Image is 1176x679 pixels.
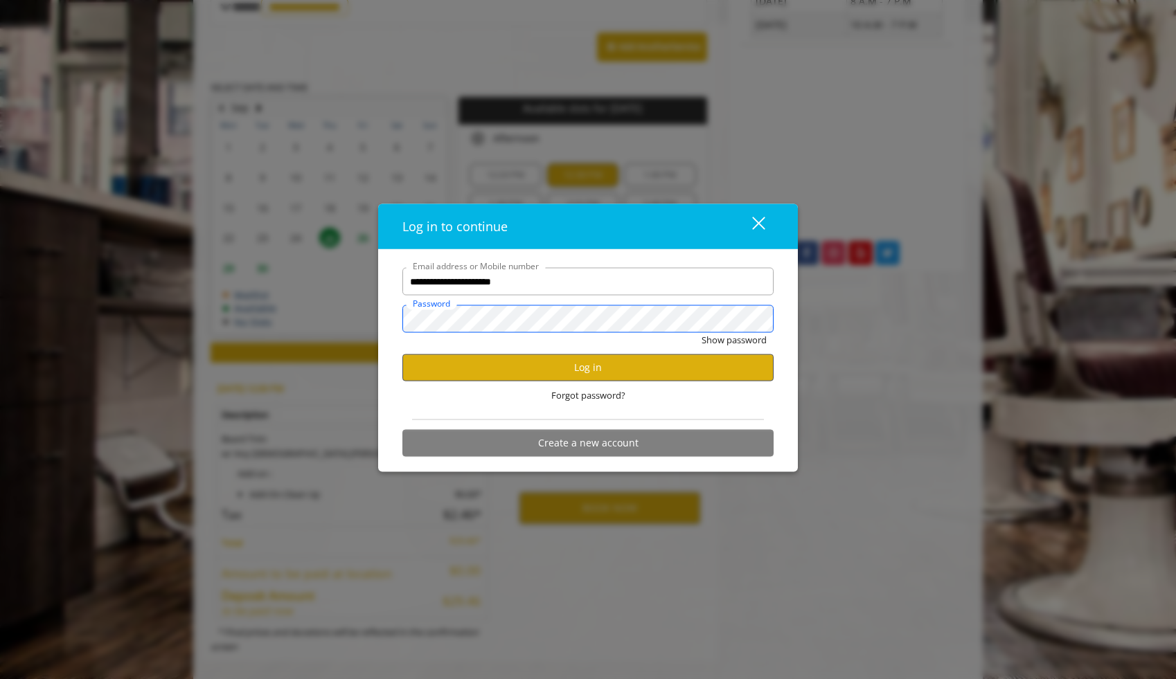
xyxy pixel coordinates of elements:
input: Email address or Mobile number [402,268,774,296]
span: Log in to continue [402,218,508,235]
button: Show password [702,333,767,347]
span: Forgot password? [551,388,625,402]
label: Email address or Mobile number [406,260,546,273]
button: close dialog [727,212,774,240]
label: Password [406,297,457,310]
div: close dialog [736,216,764,237]
button: Log in [402,354,774,381]
button: Create a new account [402,429,774,456]
input: Password [402,305,774,333]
